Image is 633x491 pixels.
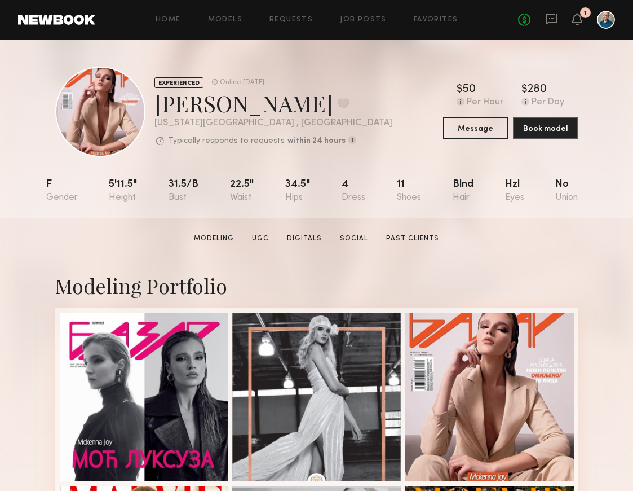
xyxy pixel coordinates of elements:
div: 1 [584,10,587,16]
div: F [46,179,78,203]
a: Modeling [189,234,238,244]
a: Digitals [282,234,326,244]
button: Message [443,117,508,139]
div: 4 [342,179,365,203]
div: [PERSON_NAME] [154,88,392,118]
div: Blnd [453,179,473,203]
div: [US_STATE][GEOGRAPHIC_DATA] , [GEOGRAPHIC_DATA] [154,119,392,128]
div: No [555,179,578,203]
div: 34.5" [285,179,310,203]
div: 280 [528,84,547,95]
a: Past Clients [382,234,444,244]
a: UGC [247,234,273,244]
a: Models [208,16,242,24]
div: 5'11.5" [109,179,137,203]
div: Per Hour [467,98,503,108]
a: Home [156,16,181,24]
div: Per Day [532,98,564,108]
div: $ [457,84,463,95]
div: 31.5/b [169,179,198,203]
div: Online [DATE] [220,79,264,86]
p: Typically responds to requests [169,137,285,145]
button: Book model [513,117,578,139]
div: 11 [397,179,421,203]
div: Modeling Portfolio [55,272,578,299]
div: Hzl [505,179,524,203]
a: Requests [269,16,313,24]
div: EXPERIENCED [154,77,203,88]
div: 50 [463,84,476,95]
a: Job Posts [340,16,387,24]
div: 22.5" [230,179,254,203]
b: within 24 hours [287,137,346,145]
a: Favorites [414,16,458,24]
a: Social [335,234,373,244]
div: $ [521,84,528,95]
